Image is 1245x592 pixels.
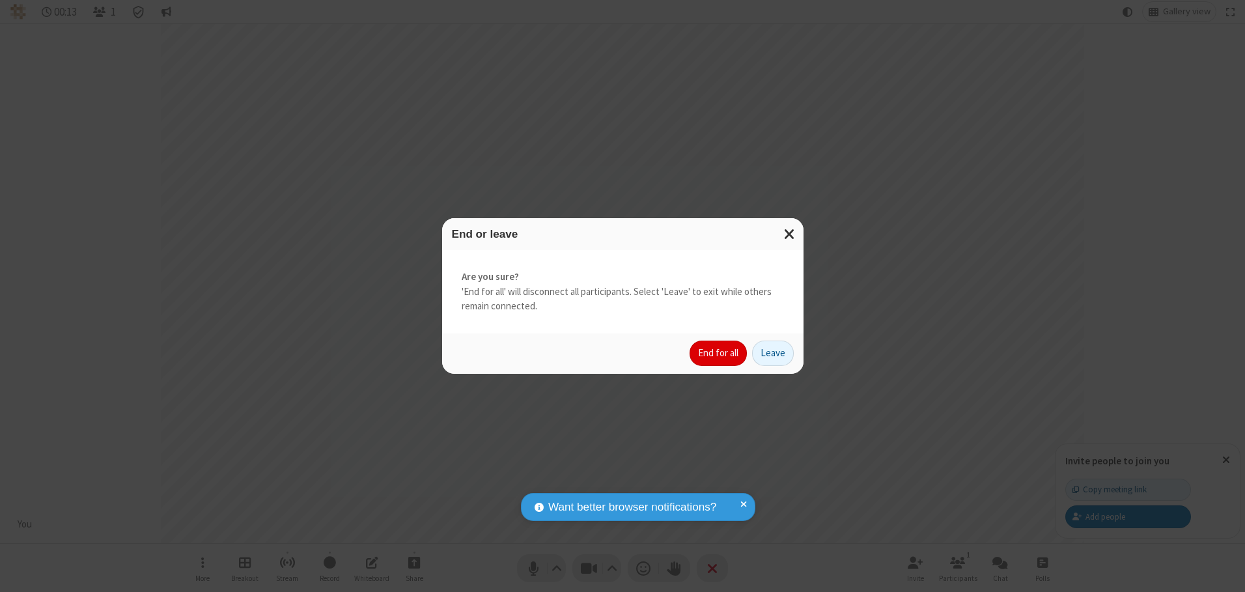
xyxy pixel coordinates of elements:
div: 'End for all' will disconnect all participants. Select 'Leave' to exit while others remain connec... [442,250,804,333]
button: Close modal [776,218,804,250]
button: End for all [690,341,747,367]
h3: End or leave [452,228,794,240]
button: Leave [752,341,794,367]
strong: Are you sure? [462,270,784,285]
span: Want better browser notifications? [548,499,716,516]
